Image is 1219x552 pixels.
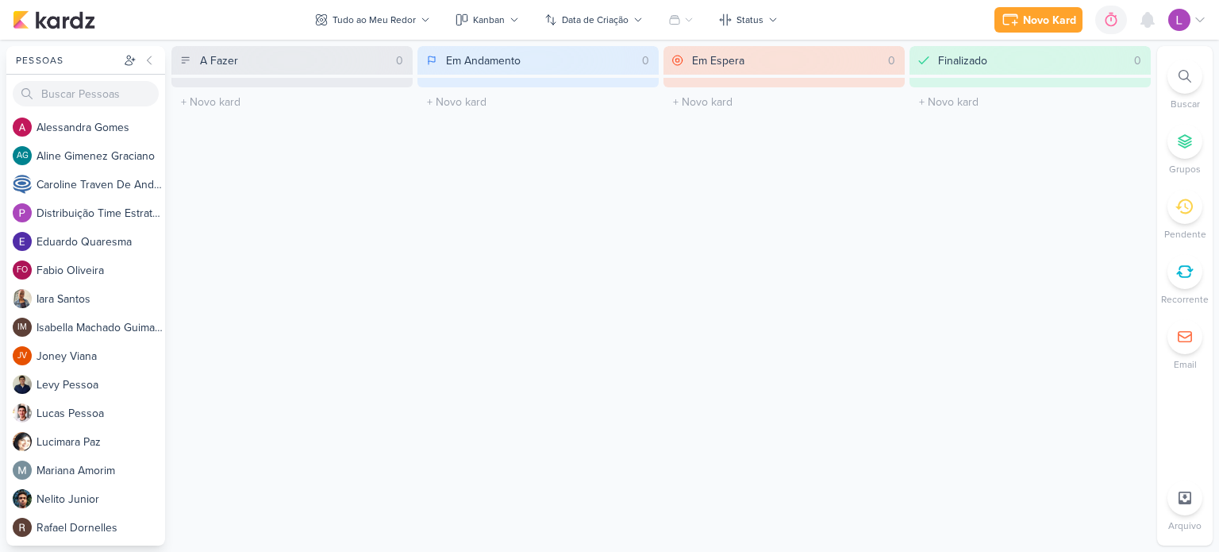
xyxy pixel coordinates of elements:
[1128,52,1148,69] div: 0
[1168,9,1190,31] img: Leticia Triumpho
[13,403,32,423] img: Lucas Pessoa
[17,352,27,361] p: JV
[13,53,121,68] div: Pessoas
[1169,162,1201,176] p: Grupos
[13,81,159,106] input: Buscar Pessoas
[13,346,32,365] div: Joney Viana
[37,319,165,336] div: I s a b e l l a M a c h a d o G u i m a r ã e s
[390,52,410,69] div: 0
[37,348,165,365] div: J o n e y V i a n a
[13,489,32,508] img: Nelito Junior
[667,91,902,114] input: + Novo kard
[17,266,28,275] p: FO
[692,52,744,69] div: Em Espera
[37,434,165,450] div: L u c i m a r a P a z
[175,91,410,114] input: + Novo kard
[1171,97,1200,111] p: Buscar
[13,118,32,137] img: Alessandra Gomes
[37,148,165,164] div: A l i n e G i m e n e z G r a c i a n o
[37,376,165,393] div: L e v y P e s s o a
[37,234,165,250] div: E d u a r d o Q u a r e s m a
[13,261,32,280] div: Fabio Oliveira
[938,52,987,69] div: Finalizado
[882,52,902,69] div: 0
[1161,292,1209,307] p: Recorrente
[17,323,27,332] p: IM
[37,205,165,222] div: D i s t r i b u i ç ã o T i m e E s t r a t é g i c o
[37,176,165,193] div: C a r o l i n e T r a v e n D e A n d r a d e
[1023,12,1076,29] div: Novo Kard
[17,152,29,160] p: AG
[13,432,32,451] img: Lucimara Paz
[200,52,238,69] div: A Fazer
[1164,227,1206,241] p: Pendente
[13,203,32,222] img: Distribuição Time Estratégico
[13,146,32,165] div: Aline Gimenez Graciano
[13,10,95,29] img: kardz.app
[13,375,32,394] img: Levy Pessoa
[37,519,165,536] div: R a f a e l D o r n e l l e s
[636,52,656,69] div: 0
[13,289,32,308] img: Iara Santos
[13,518,32,537] img: Rafael Dornelles
[13,461,32,480] img: Mariana Amorim
[994,7,1082,33] button: Novo Kard
[913,91,1148,114] input: + Novo kard
[37,405,165,422] div: L u c a s P e s s o a
[1157,59,1213,111] li: Ctrl + F
[1168,519,1202,533] p: Arquivo
[13,175,32,194] img: Caroline Traven De Andrade
[37,291,165,307] div: I a r a S a n t o s
[1174,357,1197,372] p: Email
[13,232,32,251] img: Eduardo Quaresma
[37,119,165,136] div: A l e s s a n d r a G o m e s
[13,318,32,337] div: Isabella Machado Guimarães
[37,491,165,508] div: N e l i t o J u n i o r
[446,52,521,69] div: Em Andamento
[37,262,165,279] div: F a b i o O l i v e i r a
[37,462,165,479] div: M a r i a n a A m o r i m
[421,91,656,114] input: + Novo kard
